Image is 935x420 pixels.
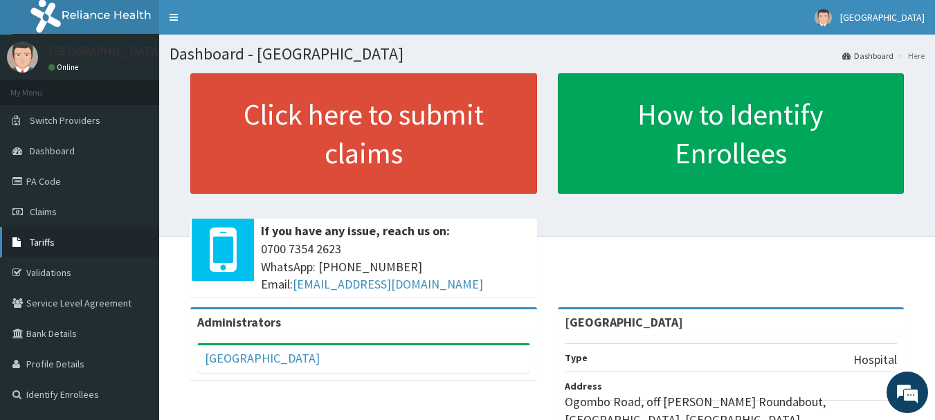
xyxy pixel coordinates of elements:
[558,73,905,194] a: How to Identify Enrollees
[853,351,897,369] p: Hospital
[7,42,38,73] img: User Image
[30,236,55,248] span: Tariffs
[197,314,281,330] b: Administrators
[842,50,893,62] a: Dashboard
[565,351,588,364] b: Type
[840,11,925,24] span: [GEOGRAPHIC_DATA]
[48,45,163,57] p: [GEOGRAPHIC_DATA]
[227,7,260,40] div: Minimize live chat window
[293,276,483,292] a: [EMAIL_ADDRESS][DOMAIN_NAME]
[26,69,56,104] img: d_794563401_company_1708531726252_794563401
[815,9,832,26] img: User Image
[30,206,57,218] span: Claims
[205,350,320,366] a: [GEOGRAPHIC_DATA]
[170,45,925,63] h1: Dashboard - [GEOGRAPHIC_DATA]
[565,314,683,330] strong: [GEOGRAPHIC_DATA]
[30,114,100,127] span: Switch Providers
[261,240,530,293] span: 0700 7354 2623 WhatsApp: [PHONE_NUMBER] Email:
[261,223,450,239] b: If you have any issue, reach us on:
[565,380,602,392] b: Address
[190,73,537,194] a: Click here to submit claims
[895,50,925,62] li: Here
[30,145,75,157] span: Dashboard
[7,276,264,325] textarea: Type your message and hit 'Enter'
[48,62,82,72] a: Online
[80,123,191,263] span: We're online!
[72,77,233,95] div: Chat with us now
